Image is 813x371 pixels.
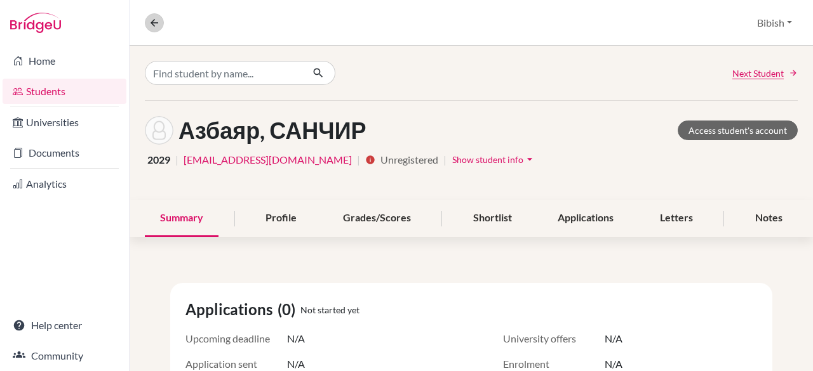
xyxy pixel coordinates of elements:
[300,303,359,316] span: Not started yet
[145,116,173,145] img: САНЧИР Азбаяр's avatar
[740,200,798,237] div: Notes
[178,117,366,144] h1: Азбаяр, САНЧИР
[645,200,708,237] div: Letters
[458,200,527,237] div: Shortlist
[287,331,305,346] span: N/A
[145,61,302,85] input: Find student by name...
[184,152,352,167] a: [EMAIL_ADDRESS][DOMAIN_NAME]
[145,200,218,237] div: Summary
[278,298,300,321] span: (0)
[503,331,605,346] span: University offers
[452,154,523,165] span: Show student info
[185,298,278,321] span: Applications
[732,67,784,80] span: Next Student
[328,200,426,237] div: Grades/Scores
[357,152,360,167] span: |
[3,140,126,166] a: Documents
[185,331,287,346] span: Upcoming deadline
[678,120,798,140] a: Access student's account
[452,150,537,169] button: Show student infoarrow_drop_down
[175,152,178,167] span: |
[147,152,170,167] span: 2029
[751,11,798,35] button: Bibish
[380,152,438,167] span: Unregistered
[605,331,622,346] span: N/A
[542,200,629,237] div: Applications
[523,153,536,166] i: arrow_drop_down
[10,13,61,33] img: Bridge-U
[365,155,375,165] i: info
[3,79,126,104] a: Students
[443,152,447,167] span: |
[732,67,798,80] a: Next Student
[250,200,312,237] div: Profile
[3,48,126,74] a: Home
[3,313,126,338] a: Help center
[3,110,126,135] a: Universities
[3,171,126,197] a: Analytics
[3,343,126,368] a: Community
